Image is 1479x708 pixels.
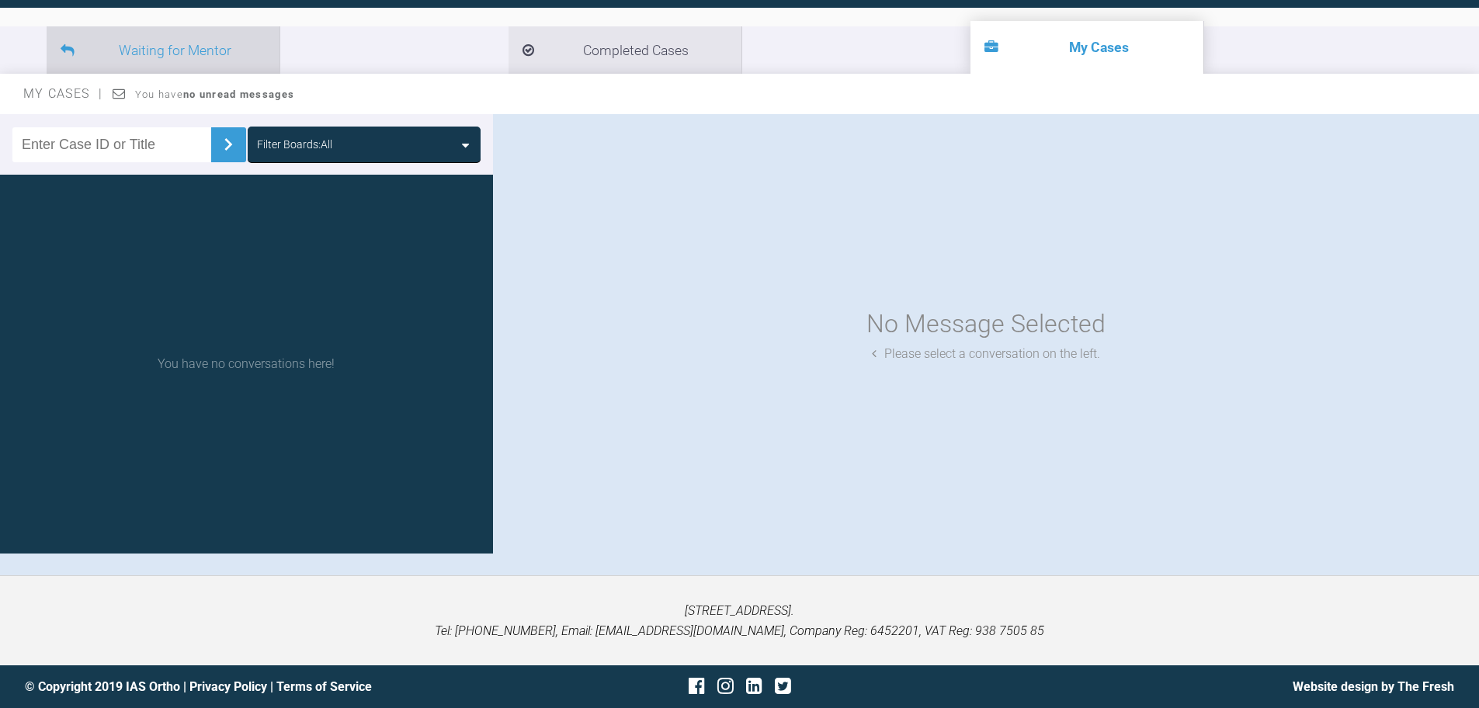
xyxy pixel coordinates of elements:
a: Website design by The Fresh [1293,679,1454,694]
img: chevronRight.28bd32b0.svg [216,132,241,157]
span: My Cases [23,86,103,101]
p: [STREET_ADDRESS]. Tel: [PHONE_NUMBER], Email: [EMAIL_ADDRESS][DOMAIN_NAME], Company Reg: 6452201,... [25,601,1454,640]
li: My Cases [970,21,1203,74]
a: Privacy Policy [189,679,267,694]
a: Terms of Service [276,679,372,694]
div: No Message Selected [866,304,1106,344]
li: Completed Cases [509,26,741,74]
div: © Copyright 2019 IAS Ortho | | [25,677,502,697]
li: Waiting for Mentor [47,26,279,74]
span: You have [135,88,294,100]
strong: no unread messages [183,88,294,100]
div: Please select a conversation on the left. [872,344,1100,364]
input: Enter Case ID or Title [12,127,211,162]
div: Filter Boards: All [257,136,332,153]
